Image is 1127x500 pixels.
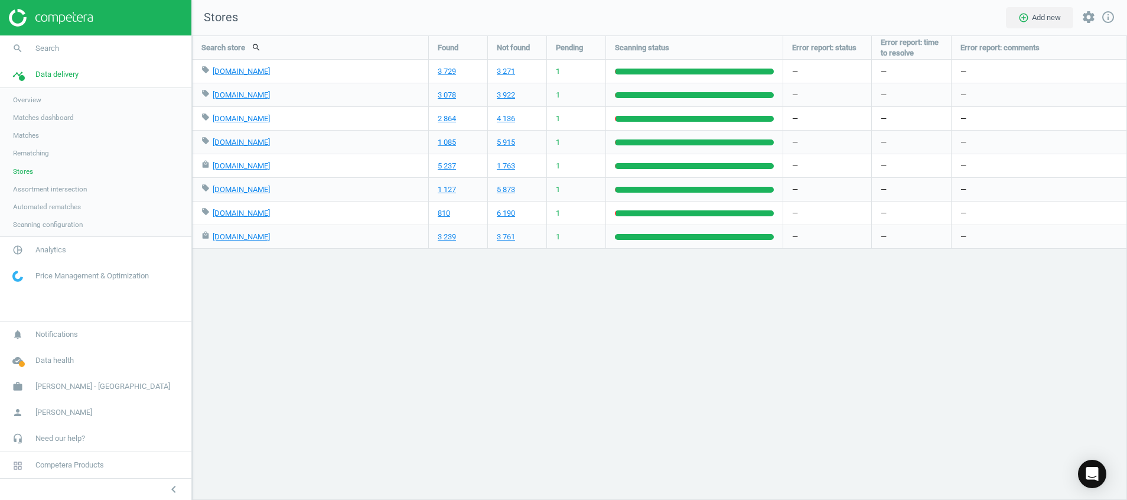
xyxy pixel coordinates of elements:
[6,323,29,346] i: notifications
[438,90,456,100] a: 3 078
[1101,10,1115,25] a: info_outline
[556,90,560,100] span: 1
[6,375,29,398] i: work
[213,232,270,241] a: [DOMAIN_NAME]
[1078,460,1106,488] div: Open Intercom Messenger
[438,184,456,195] a: 1 127
[881,161,887,171] span: —
[881,137,887,148] span: —
[213,90,270,99] a: [DOMAIN_NAME]
[783,202,871,225] div: —
[213,161,270,170] a: [DOMAIN_NAME]
[881,208,887,219] span: —
[201,160,210,168] i: local_mall
[193,36,428,59] div: Search store
[13,167,33,176] span: Stores
[497,208,515,219] a: 6 190
[438,161,456,171] a: 5 237
[192,9,238,26] span: Stores
[881,113,887,124] span: —
[35,407,92,418] span: [PERSON_NAME]
[497,184,515,195] a: 5 873
[497,90,515,100] a: 3 922
[6,63,29,86] i: timeline
[13,220,83,229] span: Scanning configuration
[556,43,583,53] span: Pending
[1018,12,1029,23] i: add_circle_outline
[881,90,887,100] span: —
[438,208,450,219] a: 810
[783,60,871,83] div: —
[556,66,560,77] span: 1
[13,184,87,194] span: Assortment intersection
[201,137,210,145] i: local_offer
[556,208,560,219] span: 1
[13,95,41,105] span: Overview
[960,43,1040,53] span: Error report: comments
[783,154,871,177] div: —
[167,482,181,496] i: chevron_left
[13,131,39,140] span: Matches
[497,232,515,242] a: 3 761
[201,66,210,74] i: local_offer
[6,239,29,261] i: pie_chart_outlined
[556,161,560,171] span: 1
[201,207,210,216] i: local_offer
[783,107,871,130] div: —
[438,232,456,242] a: 3 239
[213,185,270,194] a: [DOMAIN_NAME]
[6,349,29,372] i: cloud_done
[556,137,560,148] span: 1
[6,427,29,450] i: headset_mic
[556,113,560,124] span: 1
[497,66,515,77] a: 3 271
[1076,5,1101,30] button: settings
[213,209,270,217] a: [DOMAIN_NAME]
[35,355,74,366] span: Data health
[556,232,560,242] span: 1
[497,137,515,148] a: 5 915
[952,178,1127,201] div: —
[201,231,210,239] i: local_mall
[201,184,210,192] i: local_offer
[13,202,81,212] span: Automated rematches
[35,433,85,444] span: Need our help?
[783,178,871,201] div: —
[783,225,871,248] div: —
[881,232,887,242] span: —
[438,43,458,53] span: Found
[245,37,268,57] button: search
[881,37,942,59] span: Error report: time to resolve
[35,329,78,340] span: Notifications
[35,69,79,80] span: Data delivery
[213,67,270,76] a: [DOMAIN_NAME]
[615,43,669,53] span: Scanning status
[497,113,515,124] a: 4 136
[35,43,59,54] span: Search
[497,161,515,171] a: 1 763
[35,460,104,470] span: Competera Products
[952,107,1127,130] div: —
[9,9,93,27] img: ajHJNr6hYgQAAAAASUVORK5CYII=
[438,66,456,77] a: 3 729
[783,131,871,154] div: —
[35,381,170,392] span: [PERSON_NAME] - [GEOGRAPHIC_DATA]
[13,148,49,158] span: Rematching
[438,113,456,124] a: 2 864
[1082,10,1096,24] i: settings
[556,184,560,195] span: 1
[952,154,1127,177] div: —
[783,83,871,106] div: —
[952,131,1127,154] div: —
[952,83,1127,106] div: —
[497,43,530,53] span: Not found
[213,114,270,123] a: [DOMAIN_NAME]
[881,66,887,77] span: —
[952,60,1127,83] div: —
[1006,7,1073,28] button: add_circle_outlineAdd new
[13,113,74,122] span: Matches dashboard
[438,137,456,148] a: 1 085
[12,271,23,282] img: wGWNvw8QSZomAAAAABJRU5ErkJggg==
[6,401,29,424] i: person
[201,113,210,121] i: local_offer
